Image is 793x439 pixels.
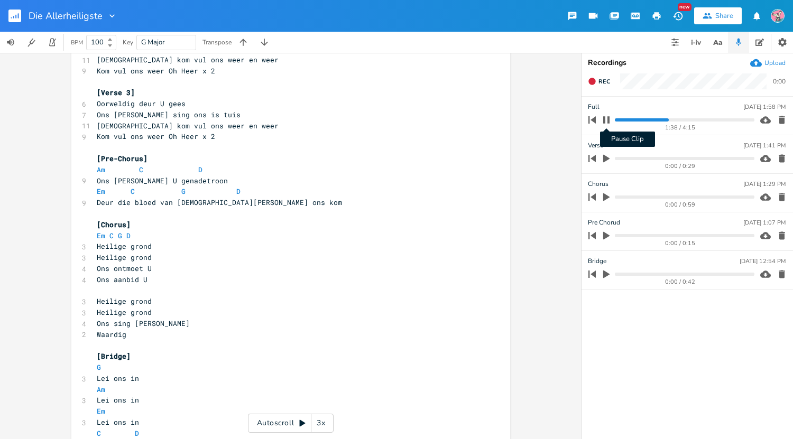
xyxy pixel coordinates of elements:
[198,165,202,174] span: D
[97,319,190,328] span: Ons sing [PERSON_NAME]
[97,264,152,273] span: Ons ontmoet U
[97,220,131,229] span: [Chorus]
[771,9,785,23] img: mailmevanrooyen
[743,143,786,148] div: [DATE] 1:41 PM
[97,417,139,427] span: Lei ons in
[97,110,241,119] span: Ons [PERSON_NAME] sing ons is tuis
[750,57,786,69] button: Upload
[600,111,613,128] button: Pause Clip
[97,186,105,196] span: Em
[97,275,147,284] span: Ons aanbid U
[97,241,152,251] span: Heilige grond
[606,240,754,246] div: 0:00 / 0:15
[588,59,787,67] div: Recordings
[126,231,131,240] span: D
[694,7,742,24] button: Share
[97,373,139,383] span: Lei ons in
[97,296,152,306] span: Heilige grond
[743,181,786,187] div: [DATE] 1:29 PM
[588,179,608,189] span: Chorus
[139,165,143,174] span: C
[97,385,105,394] span: Am
[123,39,133,45] div: Key
[97,88,135,97] span: [Verse 3]
[109,231,114,240] span: C
[29,11,103,21] span: Die Allerheiligste
[97,176,228,185] span: Ons [PERSON_NAME] U genadetroon
[740,258,786,264] div: [DATE] 12:54 PM
[97,55,279,64] span: [DEMOGRAPHIC_DATA] kom vul ons weer en weer
[584,73,614,90] button: Rec
[97,428,101,438] span: C
[97,132,215,141] span: Kom vul ons weer Oh Heer x 2
[248,414,334,433] div: Autoscroll
[311,414,330,433] div: 3x
[97,362,101,372] span: G
[764,59,786,67] div: Upload
[135,428,139,438] span: D
[773,78,786,85] div: 0:00
[606,163,754,169] div: 0:00 / 0:29
[97,231,105,240] span: Em
[97,165,105,174] span: Am
[97,253,152,262] span: Heilige grond
[743,104,786,110] div: [DATE] 1:58 PM
[97,351,131,361] span: [Bridge]
[667,6,688,25] button: New
[606,279,754,285] div: 0:00 / 0:42
[71,40,83,45] div: BPM
[97,66,215,76] span: Kom vul ons weer Oh Heer x 2
[606,125,754,130] div: 1:38 / 4:15
[598,78,610,86] span: Rec
[97,395,139,405] span: Lei ons in
[141,38,165,47] span: G Major
[606,202,754,208] div: 0:00 / 0:59
[97,198,342,207] span: Deur die bloed van [DEMOGRAPHIC_DATA][PERSON_NAME] ons kom
[588,218,620,228] span: Pre Chorud
[678,3,691,11] div: New
[202,39,232,45] div: Transpose
[97,330,126,339] span: Waardig
[181,186,186,196] span: G
[97,406,105,416] span: Em
[97,154,147,163] span: [Pre-Chorus]
[588,102,600,112] span: Full
[743,220,786,226] div: [DATE] 1:07 PM
[588,141,603,151] span: Verse
[236,186,241,196] span: D
[715,11,733,21] div: Share
[97,99,186,108] span: Oorweldig deur U gees
[97,121,279,130] span: [DEMOGRAPHIC_DATA] kom vul ons weer en weer
[118,231,122,240] span: G
[131,186,135,196] span: C
[588,256,606,266] span: Bridge
[97,307,152,317] span: Heilige grond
